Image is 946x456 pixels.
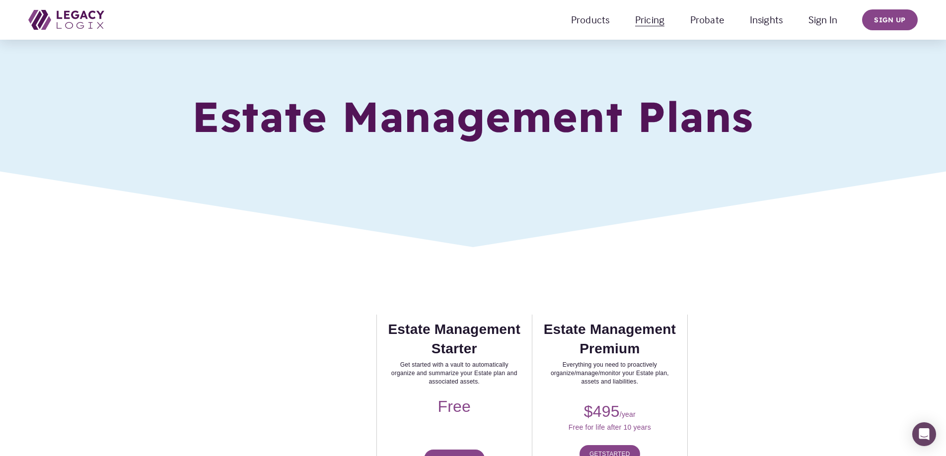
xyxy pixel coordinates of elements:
a: Probate [690,11,724,28]
a: Sign up [862,9,918,30]
a: Sign In [808,11,837,28]
th: Estate Management Premium [532,315,687,393]
span: $495 [584,402,620,420]
a: folder dropdown [635,11,664,28]
span: Get started with a vault to automatically organize and summarize your Estate plan and associated ... [391,361,517,385]
span: Products [571,12,610,27]
div: Open Intercom Messenger [912,422,936,446]
a: Insights [750,11,783,28]
span: Pricing [635,12,664,27]
h1: Estate Management Plans [140,92,805,140]
span: Free [437,397,471,415]
img: Legacy Logix [28,10,104,30]
a: folder dropdown [571,11,610,28]
div: /year Free for life after 10 years [540,400,680,432]
span: Everything you need to proactively organize/manage/monitor your Estate plan, assets and liabilities. [551,361,669,385]
th: Estate Management Starter [376,315,532,393]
